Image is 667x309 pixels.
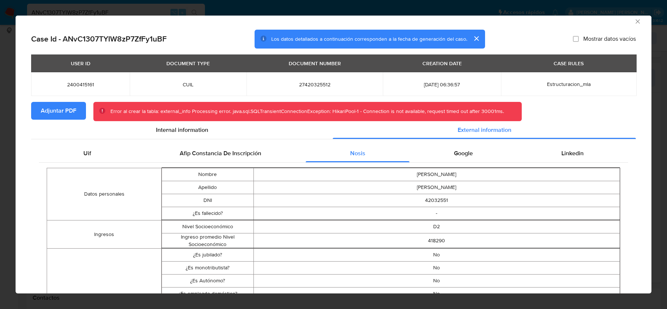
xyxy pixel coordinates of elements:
[162,233,253,248] td: Ingreso promedio Nivel Socioeconómico
[454,149,473,157] span: Google
[458,126,511,134] span: External information
[467,30,485,47] button: cerrar
[180,149,261,157] span: Afip Constancia De Inscripción
[139,81,238,88] span: CUIL
[350,149,365,157] span: Nosis
[547,80,591,88] span: Estructuracion_mla
[418,57,466,70] div: CREATION DATE
[253,275,620,288] td: No
[271,35,467,43] span: Los datos detallados a continuación corresponden a la fecha de generación del caso.
[162,249,253,262] td: ¿Es jubilado?
[253,194,620,207] td: 42032551
[110,108,504,115] div: Error al crear la tabla: external_info Processing error. java.sql.SQLTransientConnectionException...
[253,262,620,275] td: No
[162,275,253,288] td: ¿Es Autónomo?
[253,168,620,181] td: [PERSON_NAME]
[162,181,253,194] td: Apellido
[47,168,162,220] td: Datos personales
[16,16,651,293] div: closure-recommendation-modal
[255,81,374,88] span: 27420325512
[162,194,253,207] td: DNI
[253,207,620,220] td: -
[634,18,641,24] button: Cerrar ventana
[31,102,86,120] button: Adjuntar PDF
[83,149,91,157] span: Uif
[583,35,636,43] span: Mostrar datos vacíos
[162,168,253,181] td: Nombre
[162,288,253,300] td: ¿Es empleado doméstico?
[253,181,620,194] td: [PERSON_NAME]
[253,233,620,248] td: 418290
[31,121,636,139] div: Detailed info
[561,149,584,157] span: Linkedin
[392,81,492,88] span: [DATE] 06:36:57
[162,57,214,70] div: DOCUMENT TYPE
[253,220,620,233] td: D2
[573,36,579,42] input: Mostrar datos vacíos
[41,103,76,119] span: Adjuntar PDF
[162,220,253,233] td: Nivel Socioeconómico
[284,57,345,70] div: DOCUMENT NUMBER
[162,207,253,220] td: ¿Es fallecido?
[66,57,95,70] div: USER ID
[162,262,253,275] td: ¿Es monotributista?
[253,288,620,300] td: No
[156,126,208,134] span: Internal information
[31,34,167,44] h2: Case Id - ANvC1307TYIW8zP7ZfFy1uBF
[549,57,588,70] div: CASE RULES
[39,144,628,162] div: Detailed external info
[253,249,620,262] td: No
[40,81,121,88] span: 2400415161
[47,220,162,249] td: Ingresos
